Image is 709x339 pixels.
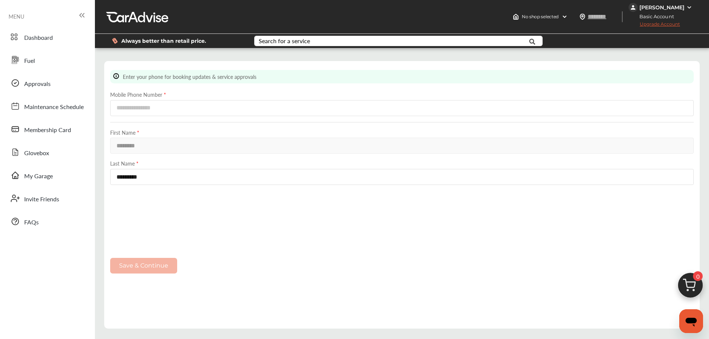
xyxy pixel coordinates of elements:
[7,166,87,185] a: My Garage
[7,96,87,116] a: Maintenance Schedule
[110,160,694,167] label: Last Name
[24,79,51,89] span: Approvals
[24,195,59,204] span: Invite Friends
[24,102,84,112] span: Maintenance Schedule
[629,13,680,20] span: Basic Account
[24,218,39,227] span: FAQs
[579,14,585,20] img: location_vector.a44bc228.svg
[24,33,53,43] span: Dashboard
[24,172,53,181] span: My Garage
[110,70,694,83] div: Enter your phone for booking updates & service approvals
[693,271,703,281] span: 0
[7,212,87,231] a: FAQs
[7,143,87,162] a: Glovebox
[24,125,71,135] span: Membership Card
[513,14,519,20] img: header-home-logo.8d720a4f.svg
[639,4,684,11] div: [PERSON_NAME]
[686,4,692,10] img: WGsFRI8htEPBVLJbROoPRyZpYNWhNONpIPPETTm6eUC0GeLEiAAAAAElFTkSuQmCC
[673,269,708,305] img: cart_icon.3d0951e8.svg
[24,148,49,158] span: Glovebox
[679,309,703,333] iframe: Button to launch messaging window
[522,14,559,20] span: No shop selected
[112,38,118,44] img: dollor_label_vector.a70140d1.svg
[7,50,87,70] a: Fuel
[622,11,623,22] img: header-divider.bc55588e.svg
[7,119,87,139] a: Membership Card
[110,91,694,98] label: Mobile Phone Number
[7,27,87,47] a: Dashboard
[24,56,35,66] span: Fuel
[113,73,119,79] img: info-Icon.6181e609.svg
[7,73,87,93] a: Approvals
[629,21,680,31] span: Upgrade Account
[9,13,24,19] span: MENU
[110,129,694,136] label: First Name
[629,3,638,12] img: jVpblrzwTbfkPYzPPzSLxeg0AAAAASUVORK5CYII=
[7,189,87,208] a: Invite Friends
[259,38,310,44] div: Search for a service
[562,14,568,20] img: header-down-arrow.9dd2ce7d.svg
[121,38,206,44] span: Always better than retail price.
